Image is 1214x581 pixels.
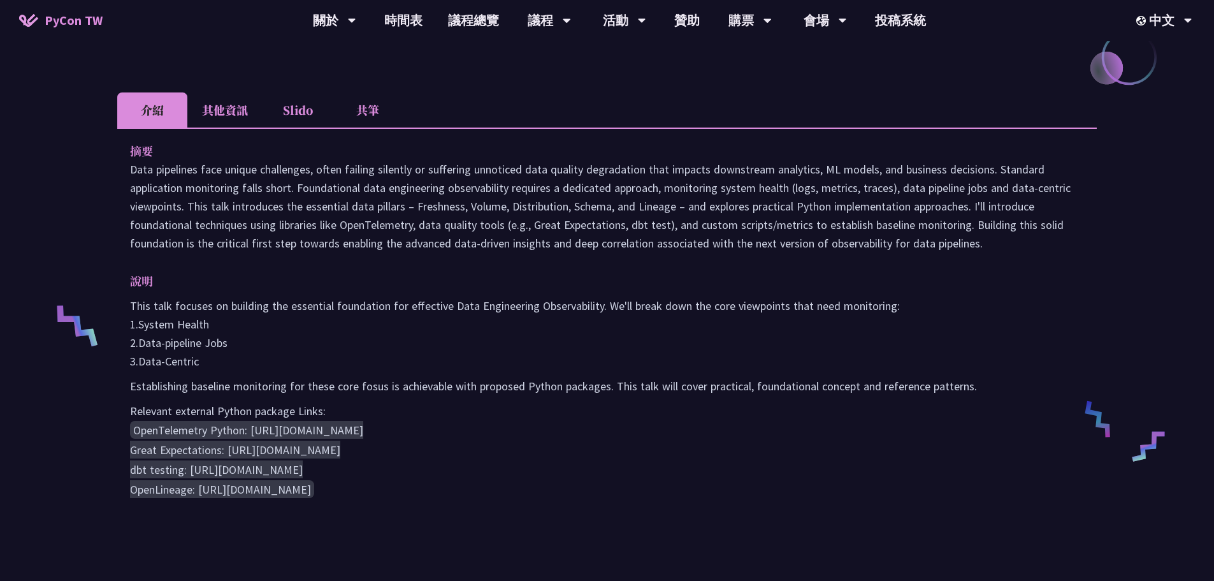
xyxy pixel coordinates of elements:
a: PyCon TW [6,4,115,36]
p: Data pipelines face unique challenges, often failing silently or suffering unnoticed data quality... [130,160,1084,253]
li: 其他資訊 [187,92,263,128]
li: Slido [263,92,333,128]
p: 摘要 [130,142,1059,160]
span: PyCon TW [45,11,103,30]
p: This talk focuses on building the essential foundation for effective Data Engineering Observabili... [130,297,1084,371]
p: Establishing baseline monitoring for these core fosus is achievable with proposed Python packages... [130,377,1084,395]
li: 介紹 [117,92,187,128]
p: Relevant external Python package Links: [130,402,1084,420]
p: 說明 [130,272,1059,290]
img: Locale Icon [1136,16,1149,26]
img: Home icon of PyCon TW 2025 [19,14,38,27]
li: 共筆 [333,92,403,128]
code: OpenTelemetry Python: [URL][DOMAIN_NAME] Great Expectations: [URL][DOMAIN_NAME] dbt testing: [URL... [130,421,363,498]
